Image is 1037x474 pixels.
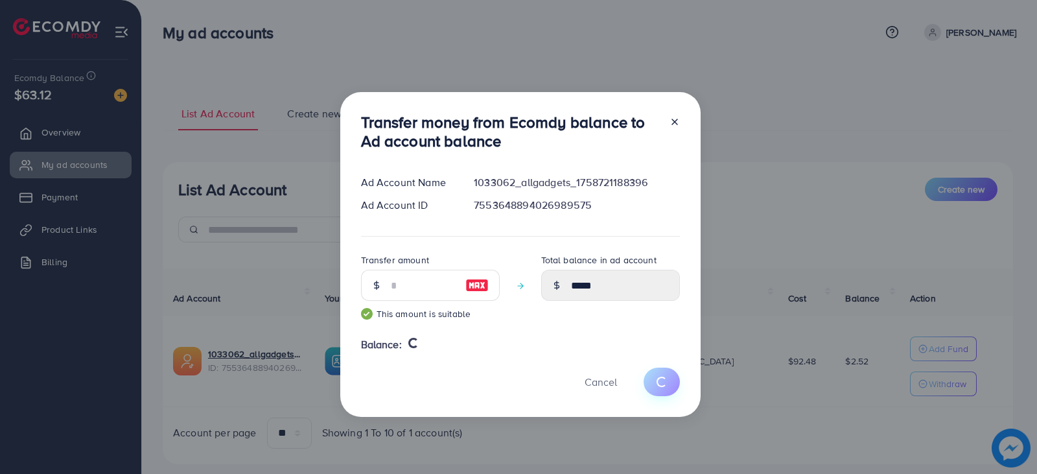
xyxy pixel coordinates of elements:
[361,254,429,267] label: Transfer amount
[463,198,690,213] div: 7553648894026989575
[585,375,617,389] span: Cancel
[351,175,464,190] div: Ad Account Name
[361,308,373,320] img: guide
[463,175,690,190] div: 1033062_allgadgets_1758721188396
[351,198,464,213] div: Ad Account ID
[361,337,402,352] span: Balance:
[361,113,659,150] h3: Transfer money from Ecomdy balance to Ad account balance
[361,307,500,320] small: This amount is suitable
[541,254,657,267] label: Total balance in ad account
[568,368,633,396] button: Cancel
[465,278,489,293] img: image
